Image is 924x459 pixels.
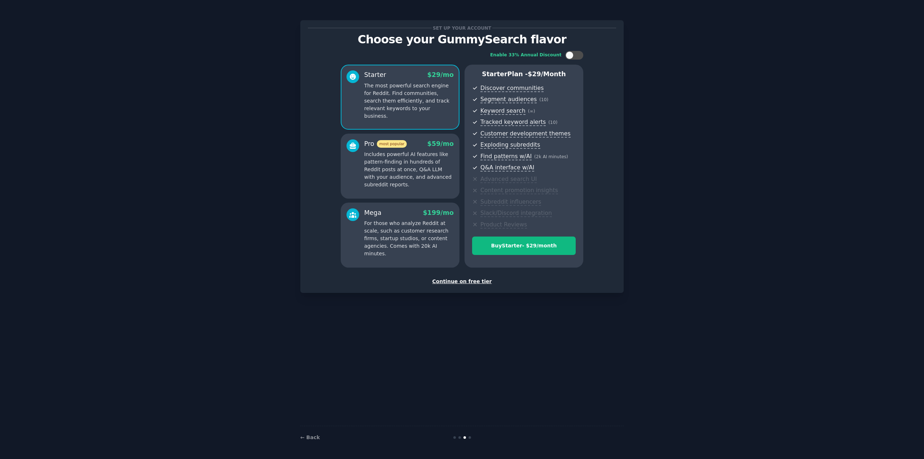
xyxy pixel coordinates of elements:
[364,208,382,217] div: Mega
[480,221,527,229] span: Product Reviews
[308,33,616,46] p: Choose your GummySearch flavor
[480,141,540,149] span: Exploding subreddits
[472,237,576,255] button: BuyStarter- $29/month
[300,434,320,440] a: ← Back
[490,52,562,59] div: Enable 33% Annual Discount
[308,278,616,285] div: Continue on free tier
[364,82,454,120] p: The most powerful search engine for Reddit. Find communities, search them efficiently, and track ...
[480,85,544,92] span: Discover communities
[364,139,407,148] div: Pro
[480,153,532,160] span: Find patterns w/AI
[480,118,546,126] span: Tracked keyword alerts
[480,198,541,206] span: Subreddit influencers
[534,154,568,159] span: ( 2k AI minutes )
[528,109,535,114] span: ( ∞ )
[480,187,558,194] span: Content promotion insights
[480,176,537,183] span: Advanced search UI
[364,151,454,189] p: Includes powerful AI features like pattern-finding in hundreds of Reddit posts at once, Q&A LLM w...
[364,70,386,79] div: Starter
[423,209,454,216] span: $ 199 /mo
[377,140,407,148] span: most popular
[548,120,557,125] span: ( 10 )
[432,24,493,32] span: Set up your account
[480,130,571,138] span: Customer development themes
[528,70,566,78] span: $ 29 /month
[472,70,576,79] p: Starter Plan -
[472,242,575,250] div: Buy Starter - $ 29 /month
[427,140,454,147] span: $ 59 /mo
[364,220,454,257] p: For those who analyze Reddit at scale, such as customer research firms, startup studios, or conte...
[480,96,537,103] span: Segment audiences
[480,164,534,172] span: Q&A interface w/AI
[539,97,548,102] span: ( 10 )
[480,107,526,115] span: Keyword search
[427,71,454,78] span: $ 29 /mo
[480,209,552,217] span: Slack/Discord integration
